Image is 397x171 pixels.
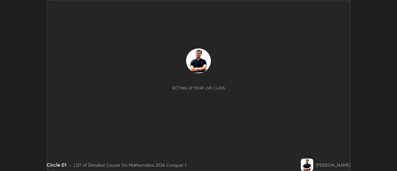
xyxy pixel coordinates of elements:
[47,161,66,169] div: Circle 01
[172,86,225,90] div: Setting up your live class
[69,162,71,168] div: •
[316,162,350,168] div: [PERSON_NAME]
[186,48,211,73] img: 988431c348cc4fbe81a6401cf86f26e4.jpg
[74,162,186,168] div: L127 of Detailed Course On Mathematics 2026 Conquer 1
[301,159,313,171] img: 988431c348cc4fbe81a6401cf86f26e4.jpg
